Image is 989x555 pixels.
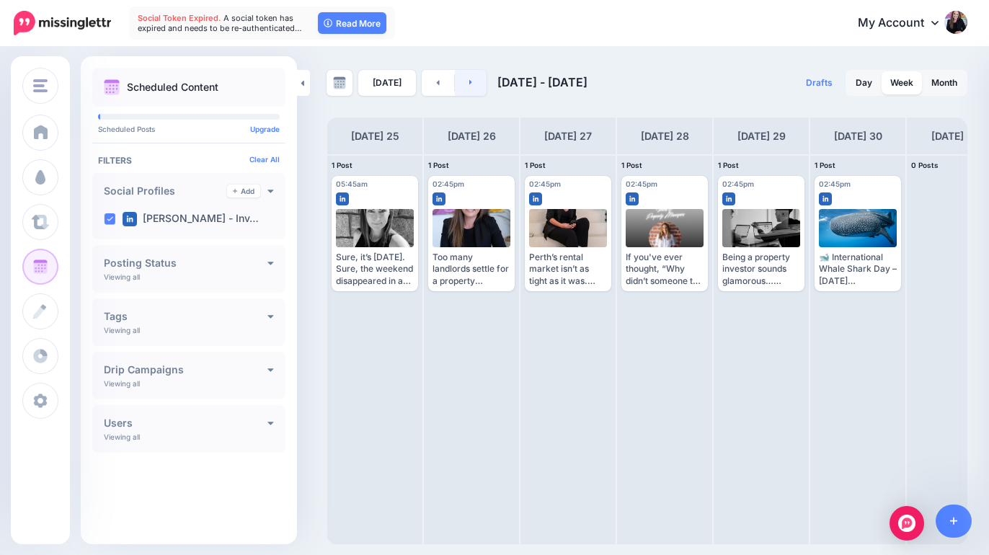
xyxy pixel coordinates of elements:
span: Social Token Expired. [138,13,221,23]
p: Scheduled Posts [98,125,280,133]
h4: [DATE] 29 [737,128,786,145]
p: Scheduled Content [127,82,218,92]
a: Add [227,185,260,197]
img: menu.png [33,79,48,92]
span: 02:45pm [529,179,561,188]
span: 1 Post [525,161,546,169]
span: 0 Posts [911,161,939,169]
h4: [DATE] 27 [544,128,592,145]
a: Drafts [797,70,841,96]
img: calendar-grey-darker.png [333,76,346,89]
img: linkedin-square.png [336,192,349,205]
h4: Users [104,418,267,428]
p: Viewing all [104,379,140,388]
h4: [DATE] 25 [351,128,399,145]
h4: Filters [98,155,280,166]
img: linkedin-square.png [819,192,832,205]
img: calendar.png [104,79,120,95]
span: 02:45pm [722,179,754,188]
img: linkedin-square.png [123,212,137,226]
div: Too many landlords settle for a property manager who only reacts. The best ones? ✅ Educate you ✅ ... [433,252,510,287]
span: 1 Post [621,161,642,169]
a: Upgrade [250,125,280,133]
h4: Social Profiles [104,186,227,196]
img: linkedin-square.png [433,192,445,205]
span: 05:45am [336,179,368,188]
div: Being a property investor sounds glamorous… Until you realise “passive income” sometimes looks li... [722,252,800,287]
div: Sure, it’s [DATE]. Sure, the weekend disappeared in a blink. And yes, that 8:30am meeting has alr... [336,252,414,287]
div: Perth’s rental market isn’t as tight as it was. With vacancy now sitting at 2%, we’re seeing more... [529,252,607,287]
p: Viewing all [104,272,140,281]
span: 02:45pm [819,179,851,188]
span: 1 Post [815,161,835,169]
a: Month [923,71,966,94]
a: Clear All [249,155,280,164]
img: linkedin-square.png [722,192,735,205]
div: Open Intercom Messenger [890,506,924,541]
p: Viewing all [104,432,140,441]
span: 02:45pm [433,179,464,188]
h4: [DATE] 26 [448,128,496,145]
a: Week [882,71,922,94]
h4: [DATE] 30 [834,128,882,145]
span: A social token has expired and needs to be re-authenticated… [138,13,302,33]
span: 02:45pm [626,179,657,188]
h4: Drip Campaigns [104,365,267,375]
div: 🐋 International Whale Shark Day – [DATE] Whale sharks remind us that big doesn’t have to mean lou... [819,252,897,287]
p: Viewing all [104,326,140,334]
img: linkedin-square.png [626,192,639,205]
span: 1 Post [718,161,739,169]
label: [PERSON_NAME] - Inv… [123,212,259,226]
a: My Account [843,6,967,41]
h4: [DATE] 28 [641,128,689,145]
a: Read More [318,12,386,34]
span: 1 Post [332,161,352,169]
span: 1 Post [428,161,449,169]
span: [DATE] - [DATE] [497,75,587,89]
a: Day [847,71,881,94]
div: If you've ever thought, “Why didn’t someone tell me this sooner?”—this podcast is for you. We’re ... [626,252,704,287]
img: linkedin-square.png [529,192,542,205]
img: Missinglettr [14,11,111,35]
h4: [DATE] 31 [931,128,977,145]
h4: Tags [104,311,267,321]
a: [DATE] [358,70,416,96]
h4: Posting Status [104,258,267,268]
span: Drafts [806,79,833,87]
